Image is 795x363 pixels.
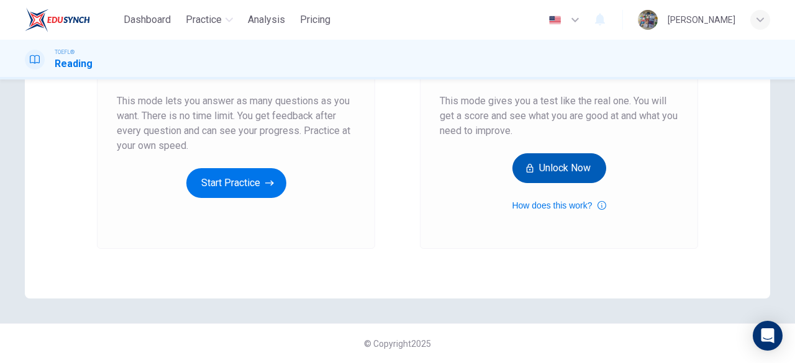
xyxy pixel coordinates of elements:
[512,198,606,213] button: How does this work?
[55,56,93,71] h1: Reading
[119,9,176,31] button: Dashboard
[248,12,285,27] span: Analysis
[186,12,222,27] span: Practice
[124,12,171,27] span: Dashboard
[753,321,783,351] div: Open Intercom Messenger
[186,168,286,198] button: Start Practice
[181,9,238,31] button: Practice
[364,339,431,349] span: © Copyright 2025
[440,94,678,138] span: This mode gives you a test like the real one. You will get a score and see what you are good at a...
[668,12,735,27] div: [PERSON_NAME]
[25,7,90,32] img: EduSynch logo
[55,48,75,56] span: TOEFL®
[25,7,119,32] a: EduSynch logo
[547,16,563,25] img: en
[295,9,335,31] button: Pricing
[300,12,330,27] span: Pricing
[117,94,355,153] span: This mode lets you answer as many questions as you want. There is no time limit. You get feedback...
[243,9,290,31] button: Analysis
[638,10,658,30] img: Profile picture
[512,153,606,183] button: Unlock Now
